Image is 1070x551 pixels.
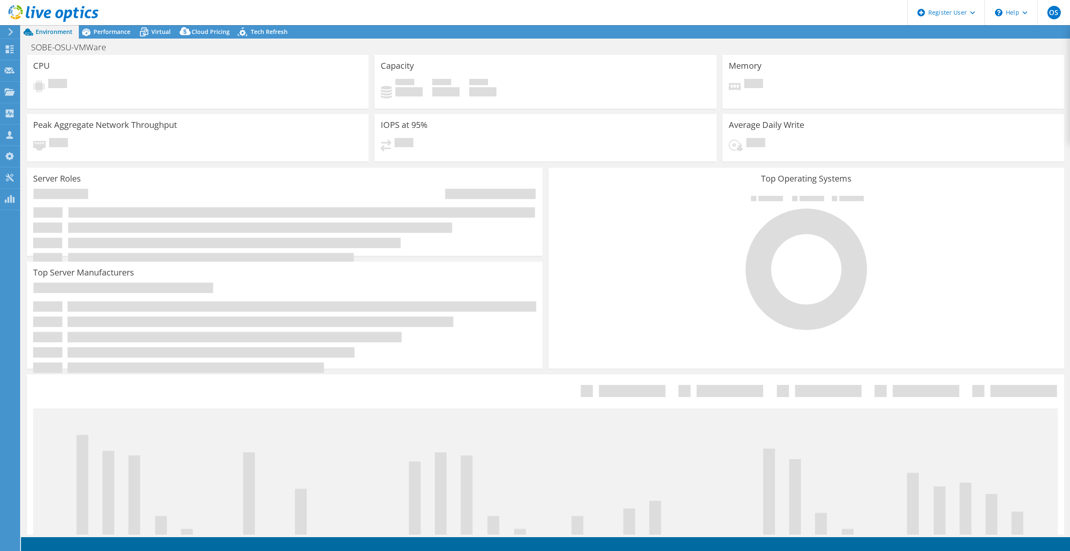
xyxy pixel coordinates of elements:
span: Total [469,79,488,87]
span: Tech Refresh [251,28,288,36]
h4: 0 GiB [469,87,496,96]
h3: Average Daily Write [729,120,804,130]
h3: Capacity [381,61,414,70]
h3: IOPS at 95% [381,120,428,130]
span: Pending [395,138,413,149]
h3: Memory [729,61,761,70]
h4: 0 GiB [432,87,460,96]
span: Pending [49,138,68,149]
h3: CPU [33,61,50,70]
h3: Server Roles [33,174,81,183]
span: Pending [746,138,765,149]
span: Pending [48,79,67,90]
span: Performance [93,28,130,36]
span: Virtual [151,28,171,36]
h1: SOBE-OSU-VMWare [27,43,119,52]
span: Environment [36,28,73,36]
h3: Top Operating Systems [555,174,1058,183]
h4: 0 GiB [395,87,423,96]
span: Used [395,79,414,87]
span: OS [1047,6,1061,19]
span: Pending [744,79,763,90]
span: Cloud Pricing [192,28,230,36]
svg: \n [995,9,1002,16]
h3: Peak Aggregate Network Throughput [33,120,177,130]
span: Free [432,79,451,87]
h3: Top Server Manufacturers [33,268,134,277]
